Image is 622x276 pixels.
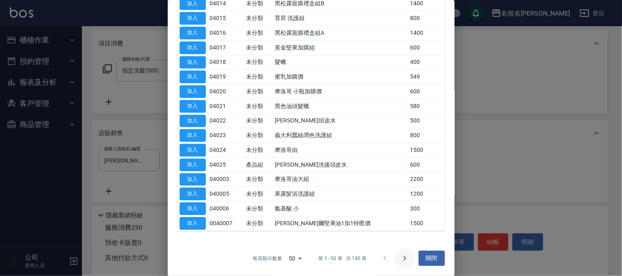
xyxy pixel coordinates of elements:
[180,115,206,127] button: 加入
[253,255,282,262] p: 每頁顯示數量
[273,70,408,84] td: 蜜乳加購價
[408,201,444,216] td: 300
[180,27,206,39] button: 加入
[273,11,408,26] td: 育昇 洗護組
[408,143,444,158] td: 1500
[244,70,273,84] td: 未分類
[208,11,244,26] td: 04015
[244,143,273,158] td: 未分類
[419,251,445,266] button: 關閉
[208,128,244,143] td: 04023
[273,187,408,201] td: 果露髪浴洗護組
[180,217,206,230] button: 加入
[244,99,273,113] td: 未分類
[273,84,408,99] td: 摩洛哥 小瓶加購價
[408,157,444,172] td: 600
[208,172,244,187] td: 040003
[180,85,206,98] button: 加入
[273,157,408,172] td: [PERSON_NAME]洗後頭皮水
[180,158,206,171] button: 加入
[408,40,444,55] td: 600
[180,41,206,54] button: 加入
[208,113,244,128] td: 04022
[180,100,206,113] button: 加入
[244,128,273,143] td: 未分類
[208,99,244,113] td: 04021
[408,216,444,231] td: 1500
[180,70,206,83] button: 加入
[273,128,408,143] td: 義大利蠶絲潤色洗護組
[273,172,408,187] td: 摩洛哥油大組
[244,55,273,70] td: 未分類
[408,55,444,70] td: 400
[208,143,244,158] td: 04024
[180,144,206,156] button: 加入
[273,143,408,158] td: 摩洛哥由
[408,128,444,143] td: 800
[244,187,273,201] td: 未分類
[408,99,444,113] td: 580
[273,26,408,41] td: 黑松露面膜禮盒組A
[408,26,444,41] td: 1400
[273,99,408,113] td: 黑色油頭髮蠟
[244,113,273,128] td: 未分類
[208,55,244,70] td: 04018
[180,12,206,25] button: 加入
[244,172,273,187] td: 未分類
[408,70,444,84] td: 349
[208,187,244,201] td: 040005
[285,247,305,269] div: 50
[273,113,408,128] td: [PERSON_NAME]頭皮水
[180,129,206,142] button: 加入
[180,188,206,200] button: 加入
[208,84,244,99] td: 04020
[244,157,273,172] td: 產品組
[180,202,206,215] button: 加入
[408,84,444,99] td: 600
[244,26,273,41] td: 未分類
[244,40,273,55] td: 未分類
[208,216,244,231] td: 0040007
[208,26,244,41] td: 04016
[208,40,244,55] td: 04017
[273,55,408,70] td: 髮蠟
[273,40,408,55] td: 黃金堅果加購組
[208,201,244,216] td: 040006
[244,84,273,99] td: 未分類
[244,201,273,216] td: 未分類
[180,56,206,69] button: 加入
[244,11,273,26] td: 未分類
[208,157,244,172] td: 04025
[408,172,444,187] td: 2200
[395,249,415,268] button: Go to next page
[180,173,206,186] button: 加入
[318,255,367,262] p: 第 1–50 筆 共 140 筆
[408,113,444,128] td: 500
[244,216,273,231] td: 未分類
[408,187,444,201] td: 1200
[408,11,444,26] td: 800
[208,70,244,84] td: 04019
[273,216,408,231] td: [PERSON_NAME]爾堅果油1加1特慝價
[273,201,408,216] td: 氨基酸 小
